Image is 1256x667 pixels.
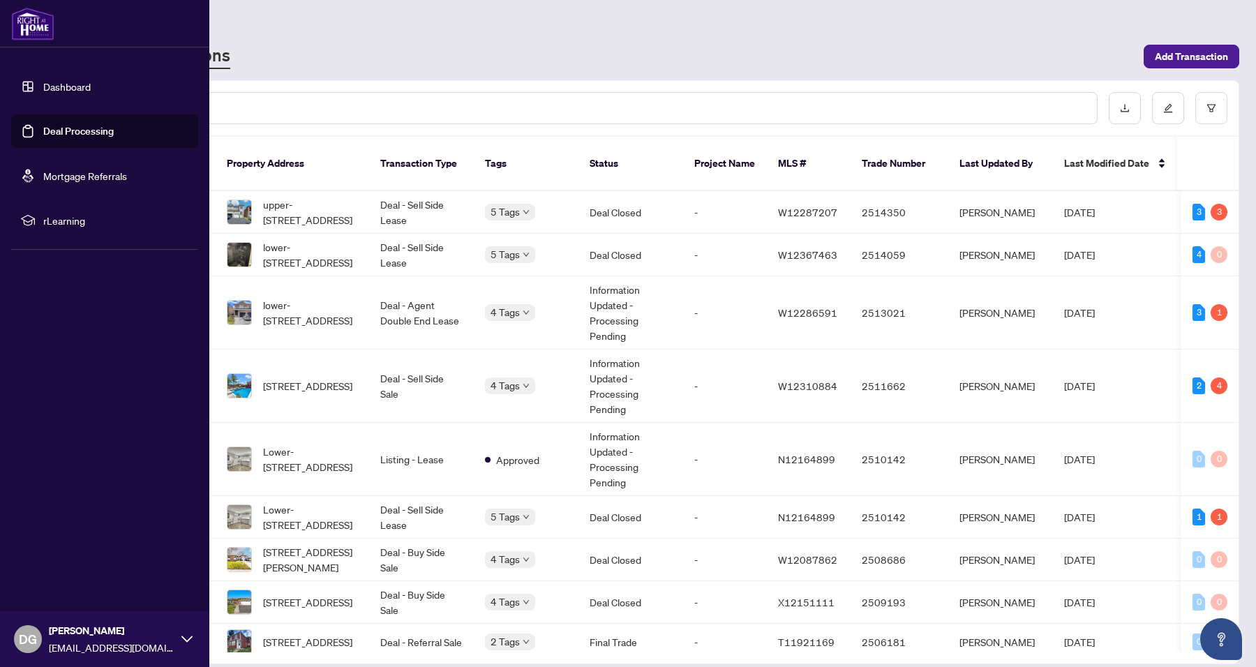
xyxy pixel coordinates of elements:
span: down [523,638,530,645]
td: [PERSON_NAME] [948,581,1053,624]
div: 4 [1211,377,1227,394]
div: 3 [1211,204,1227,220]
span: [DATE] [1064,306,1095,319]
span: [DATE] [1064,636,1095,648]
img: thumbnail-img [227,548,251,571]
td: 2511662 [851,350,948,423]
td: - [683,276,767,350]
td: - [683,234,767,276]
img: thumbnail-img [227,200,251,224]
span: [STREET_ADDRESS] [263,594,352,610]
img: thumbnail-img [227,505,251,529]
td: [PERSON_NAME] [948,350,1053,423]
span: 5 Tags [491,204,520,220]
span: 2 Tags [491,634,520,650]
td: [PERSON_NAME] [948,191,1053,234]
span: Last Modified Date [1064,156,1149,171]
span: [DATE] [1064,206,1095,218]
th: Transaction Type [369,137,474,191]
span: [DATE] [1064,453,1095,465]
span: [DATE] [1064,248,1095,261]
td: 2508686 [851,539,948,581]
button: Add Transaction [1144,45,1239,68]
div: 0 [1211,551,1227,568]
td: [PERSON_NAME] [948,624,1053,661]
div: 0 [1211,451,1227,467]
td: Deal Closed [578,539,683,581]
span: down [523,209,530,216]
span: [DATE] [1064,553,1095,566]
td: - [683,581,767,624]
span: 5 Tags [491,246,520,262]
span: filter [1206,103,1216,113]
span: Approved [496,452,539,467]
td: Information Updated - Processing Pending [578,350,683,423]
span: download [1120,103,1130,113]
img: thumbnail-img [227,447,251,471]
span: [STREET_ADDRESS] [263,634,352,650]
span: lower-[STREET_ADDRESS] [263,239,358,270]
span: W12087862 [778,553,837,566]
td: Listing - Lease [369,423,474,496]
td: - [683,539,767,581]
th: Status [578,137,683,191]
div: 3 [1193,304,1205,321]
span: 4 Tags [491,304,520,320]
td: [PERSON_NAME] [948,234,1053,276]
div: 0 [1211,594,1227,610]
span: down [523,382,530,389]
img: thumbnail-img [227,243,251,267]
th: MLS # [767,137,851,191]
span: rLearning [43,213,188,228]
span: edit [1163,103,1173,113]
span: Lower-[STREET_ADDRESS] [263,444,358,474]
td: Deal - Referral Sale [369,624,474,661]
div: 0 [1193,634,1205,650]
span: W12286591 [778,306,837,319]
span: [DATE] [1064,511,1095,523]
div: 3 [1193,204,1205,220]
span: 4 Tags [491,551,520,567]
a: Mortgage Referrals [43,170,127,182]
td: Information Updated - Processing Pending [578,423,683,496]
span: [STREET_ADDRESS][PERSON_NAME] [263,544,358,575]
th: Last Updated By [948,137,1053,191]
td: - [683,350,767,423]
span: down [523,599,530,606]
button: filter [1195,92,1227,124]
td: Deal Closed [578,234,683,276]
th: Project Name [683,137,767,191]
td: Deal - Sell Side Lease [369,234,474,276]
td: Deal - Sell Side Lease [369,496,474,539]
span: down [523,556,530,563]
td: Information Updated - Processing Pending [578,276,683,350]
td: 2510142 [851,423,948,496]
td: Deal - Sell Side Sale [369,350,474,423]
td: - [683,496,767,539]
span: down [523,251,530,258]
span: W12310884 [778,380,837,392]
span: [DATE] [1064,596,1095,608]
span: 5 Tags [491,509,520,525]
div: 0 [1193,551,1205,568]
div: 0 [1211,246,1227,263]
span: Lower-[STREET_ADDRESS] [263,502,358,532]
td: [PERSON_NAME] [948,276,1053,350]
td: 2510142 [851,496,948,539]
a: Dashboard [43,80,91,93]
span: [PERSON_NAME] [49,623,174,638]
span: 4 Tags [491,594,520,610]
span: lower-[STREET_ADDRESS] [263,297,358,328]
img: thumbnail-img [227,374,251,398]
span: DG [19,629,37,649]
td: 2514059 [851,234,948,276]
a: Deal Processing [43,125,114,137]
span: [DATE] [1064,380,1095,392]
td: - [683,423,767,496]
span: [EMAIL_ADDRESS][DOMAIN_NAME] [49,640,174,655]
td: - [683,624,767,661]
span: Add Transaction [1155,45,1228,68]
img: thumbnail-img [227,630,251,654]
div: 2 [1193,377,1205,394]
td: Deal Closed [578,191,683,234]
